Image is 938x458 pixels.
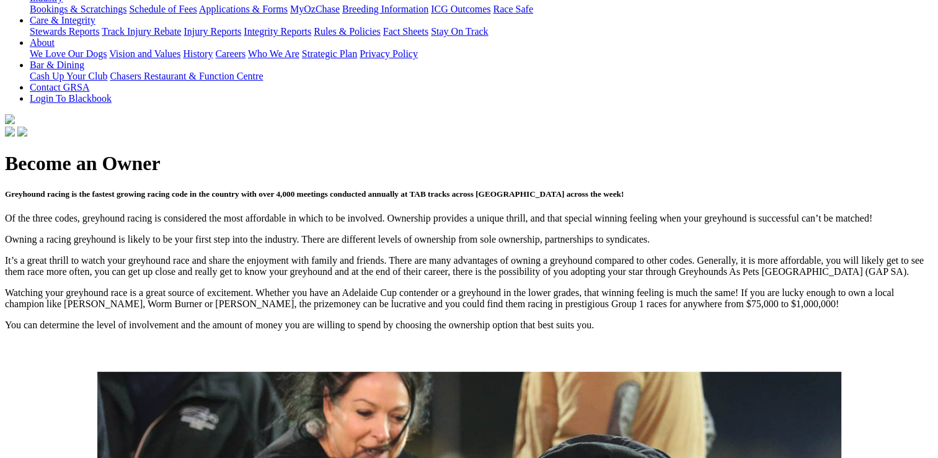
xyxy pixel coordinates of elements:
a: Track Injury Rebate [102,26,181,37]
a: Fact Sheets [383,26,428,37]
div: Care & Integrity [30,26,933,37]
a: Integrity Reports [244,26,311,37]
div: About [30,48,933,60]
p: You can determine the level of involvement and the amount of money you are willing to spend by ch... [5,320,933,331]
a: Breeding Information [342,4,428,14]
a: Strategic Plan [302,48,357,59]
a: Stewards Reports [30,26,99,37]
img: twitter.svg [17,127,27,137]
a: ICG Outcomes [431,4,490,14]
p: Owning a racing greyhound is likely to be your first step into the industry. There are different ... [5,234,933,245]
div: Industry [30,4,933,15]
a: Bar & Dining [30,60,84,70]
a: We Love Our Dogs [30,48,107,59]
div: Bar & Dining [30,71,933,82]
a: Vision and Values [109,48,180,59]
img: logo-grsa-white.png [5,114,15,124]
a: Race Safe [493,4,533,14]
a: About [30,37,55,48]
h5: Greyhound racing is the fastest growing racing code in the country with over 4,000 meetings condu... [5,189,933,199]
a: Chasers Restaurant & Function Centre [110,71,263,81]
a: Who We Are [248,48,299,59]
a: Schedule of Fees [129,4,197,14]
a: Stay On Track [431,26,488,37]
p: It’s a great thrill to watch your greyhound race and share the enjoyment with family and friends.... [5,255,933,277]
a: Cash Up Your Club [30,71,107,81]
img: facebook.svg [5,127,15,137]
a: Care & Integrity [30,15,95,25]
a: Privacy Policy [360,48,418,59]
a: Injury Reports [184,26,241,37]
a: Applications & Forms [199,4,288,14]
a: Bookings & Scratchings [30,4,126,14]
a: History [183,48,213,59]
p: Watching your greyhound race is a great source of excitement. Whether you have an Adelaide Cup co... [5,287,933,310]
a: Contact GRSA [30,82,89,92]
a: Rules & Policies [314,26,381,37]
p: Of the three codes, greyhound racing is considered the most affordable in which to be involved. O... [5,213,933,224]
a: Login To Blackbook [30,93,112,104]
h1: Become an Owner [5,152,933,175]
a: MyOzChase [290,4,340,14]
a: Careers [215,48,246,59]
